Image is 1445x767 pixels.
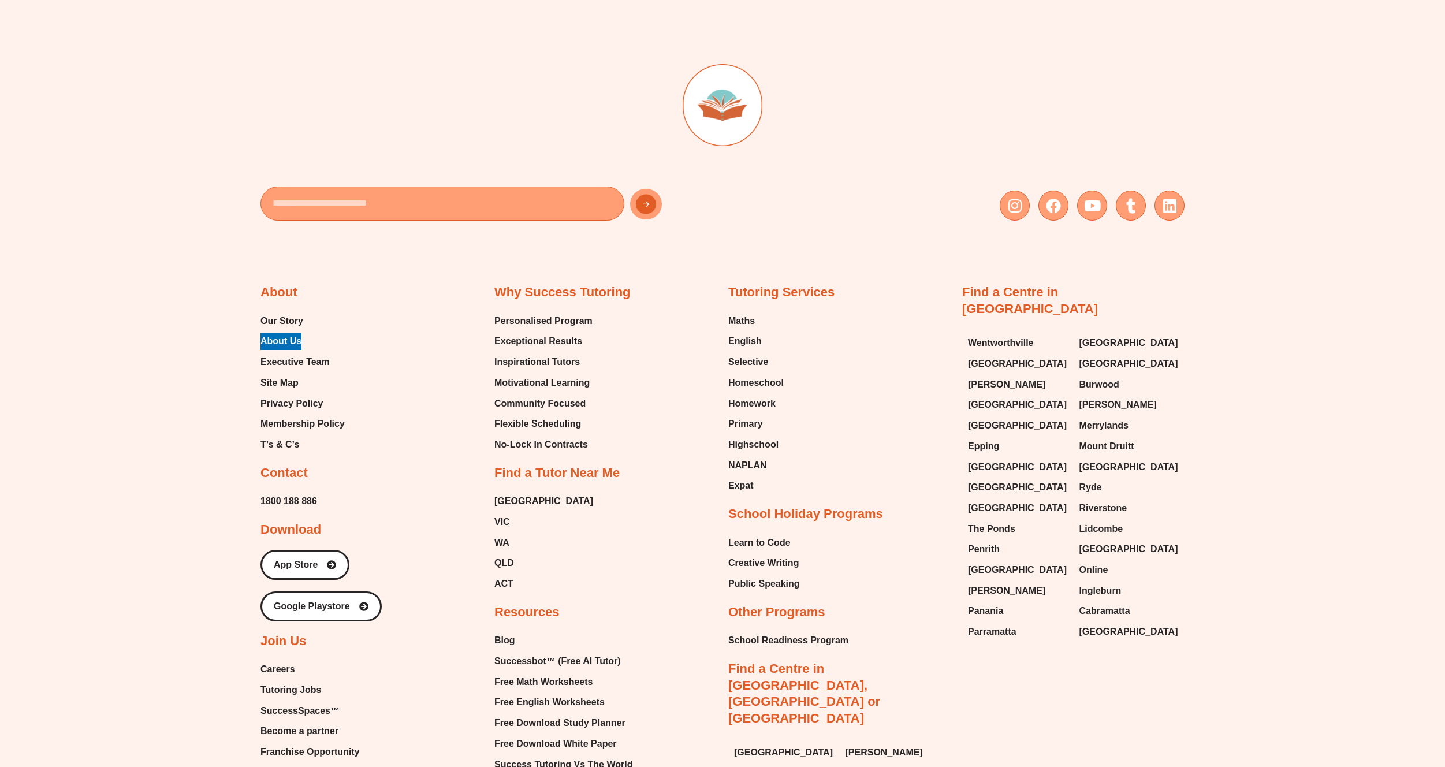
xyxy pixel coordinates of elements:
[728,415,763,433] span: Primary
[728,415,784,433] a: Primary
[260,436,345,453] a: T’s & C’s
[728,632,848,649] span: School Readiness Program
[968,602,1003,620] span: Panania
[1079,459,1179,476] a: [GEOGRAPHIC_DATA]
[968,334,1068,352] a: Wentworthville
[1247,636,1445,767] iframe: Chat Widget
[968,417,1068,434] a: [GEOGRAPHIC_DATA]
[494,374,590,392] span: Motivational Learning
[1079,355,1178,373] span: [GEOGRAPHIC_DATA]
[260,661,295,678] span: Careers
[728,333,762,350] span: English
[728,661,880,725] a: Find a Centre in [GEOGRAPHIC_DATA], [GEOGRAPHIC_DATA] or [GEOGRAPHIC_DATA]
[728,604,825,621] h2: Other Programs
[260,493,317,510] a: 1800 188 886
[494,436,593,453] a: No-Lock In Contracts
[968,438,1068,455] a: Epping
[1079,438,1134,455] span: Mount Druitt
[260,591,382,621] a: Google Playstore
[494,632,632,649] a: Blog
[968,479,1068,496] a: [GEOGRAPHIC_DATA]
[728,353,768,371] span: Selective
[1079,355,1179,373] a: [GEOGRAPHIC_DATA]
[260,436,299,453] span: T’s & C’s
[260,723,338,740] span: Become a partner
[728,506,883,523] h2: School Holiday Programs
[260,682,360,699] a: Tutoring Jobs
[260,465,308,482] h2: Contact
[494,493,593,510] span: [GEOGRAPHIC_DATA]
[494,653,632,670] a: Successbot™ (Free AI Tutor)
[260,743,360,761] span: Franchise Opportunity
[968,500,1067,517] span: [GEOGRAPHIC_DATA]
[494,604,560,621] h2: Resources
[728,457,767,474] span: NAPLAN
[1079,438,1179,455] a: Mount Druitt
[728,436,779,453] span: Highschool
[962,285,1098,316] a: Find a Centre in [GEOGRAPHIC_DATA]
[728,395,784,412] a: Homework
[494,312,593,330] span: Personalised Program
[968,500,1068,517] a: [GEOGRAPHIC_DATA]
[260,187,717,226] form: New Form
[494,653,621,670] span: Successbot™ (Free AI Tutor)
[260,312,303,330] span: Our Story
[1079,376,1179,393] a: Burwood
[728,353,784,371] a: Selective
[260,333,301,350] span: About Us
[728,575,800,593] span: Public Speaking
[728,333,784,350] a: English
[1079,541,1178,558] span: [GEOGRAPHIC_DATA]
[734,744,834,761] a: [GEOGRAPHIC_DATA]
[260,702,360,720] a: SuccessSpaces™
[494,374,593,392] a: Motivational Learning
[1079,396,1179,414] a: [PERSON_NAME]
[1079,602,1130,620] span: Cabramatta
[260,661,360,678] a: Careers
[968,520,1068,538] a: The Ponds
[1079,417,1129,434] span: Merrylands
[1079,602,1179,620] a: Cabramatta
[494,534,593,552] a: WA
[494,513,510,531] span: VIC
[494,353,580,371] span: Inspirational Tutors
[260,395,345,412] a: Privacy Policy
[260,374,299,392] span: Site Map
[260,702,340,720] span: SuccessSpaces™
[494,694,632,711] a: Free English Worksheets
[260,353,330,371] span: Executive Team
[1079,479,1102,496] span: Ryde
[968,355,1067,373] span: [GEOGRAPHIC_DATA]
[494,575,513,593] span: ACT
[968,520,1015,538] span: The Ponds
[1079,582,1122,600] span: Ingleburn
[728,477,754,494] span: Expat
[494,735,632,753] a: Free Download White Paper
[846,744,923,761] span: [PERSON_NAME]
[728,312,755,330] span: Maths
[494,333,593,350] a: Exceptional Results
[968,623,1068,641] a: Parramatta
[846,744,945,761] a: [PERSON_NAME]
[1079,376,1119,393] span: Burwood
[728,284,835,301] h2: Tutoring Services
[260,550,349,580] a: App Store
[1079,334,1179,352] a: [GEOGRAPHIC_DATA]
[494,632,515,649] span: Blog
[1079,396,1157,414] span: [PERSON_NAME]
[494,465,620,482] h2: Find a Tutor Near Me
[494,333,582,350] span: Exceptional Results
[968,417,1067,434] span: [GEOGRAPHIC_DATA]
[494,673,632,691] a: Free Math Worksheets
[728,374,784,392] a: Homeschool
[968,623,1016,641] span: Parramatta
[260,284,297,301] h2: About
[1079,520,1123,538] span: Lidcombe
[274,602,350,611] span: Google Playstore
[260,374,345,392] a: Site Map
[494,714,625,732] span: Free Download Study Planner
[494,353,593,371] a: Inspirational Tutors
[728,477,784,494] a: Expat
[968,541,1000,558] span: Penrith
